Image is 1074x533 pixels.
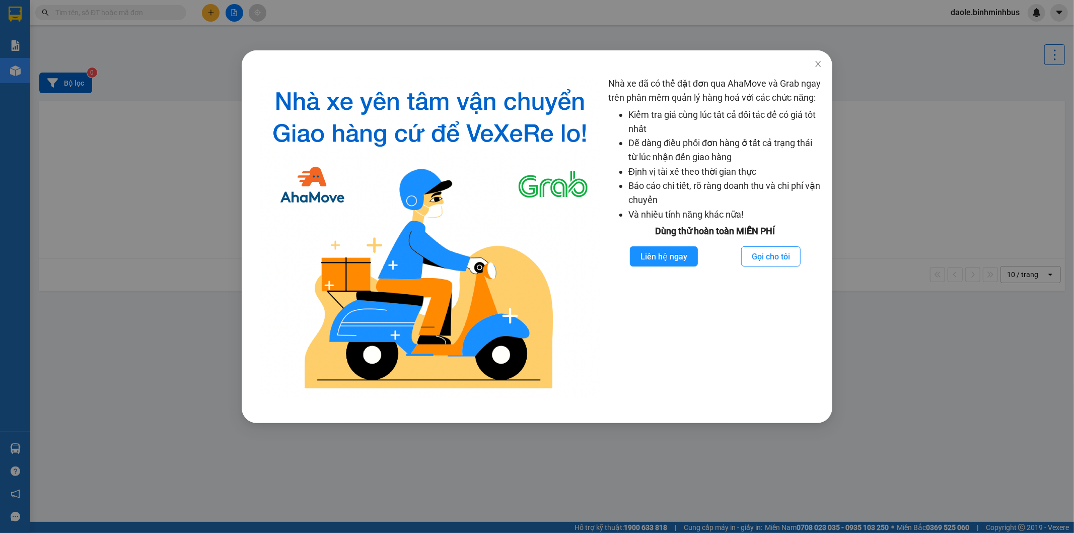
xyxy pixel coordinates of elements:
button: Gọi cho tôi [741,246,801,266]
span: Liên hệ ngay [640,250,687,263]
li: Định vị tài xế theo thời gian thực [628,165,822,179]
button: Close [804,50,832,79]
span: Gọi cho tôi [752,250,790,263]
li: Báo cáo chi tiết, rõ ràng doanh thu và chi phí vận chuyển [628,179,822,208]
div: Dùng thử hoàn toàn MIỄN PHÍ [608,224,822,238]
li: Kiểm tra giá cùng lúc tất cả đối tác để có giá tốt nhất [628,108,822,137]
li: Và nhiều tính năng khác nữa! [628,208,822,222]
li: Dễ dàng điều phối đơn hàng ở tất cả trạng thái từ lúc nhận đến giao hàng [628,136,822,165]
span: close [814,60,822,68]
div: Nhà xe đã có thể đặt đơn qua AhaMove và Grab ngay trên phần mềm quản lý hàng hoá với các chức năng: [608,77,822,398]
button: Liên hệ ngay [630,246,698,266]
img: logo [260,77,600,398]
